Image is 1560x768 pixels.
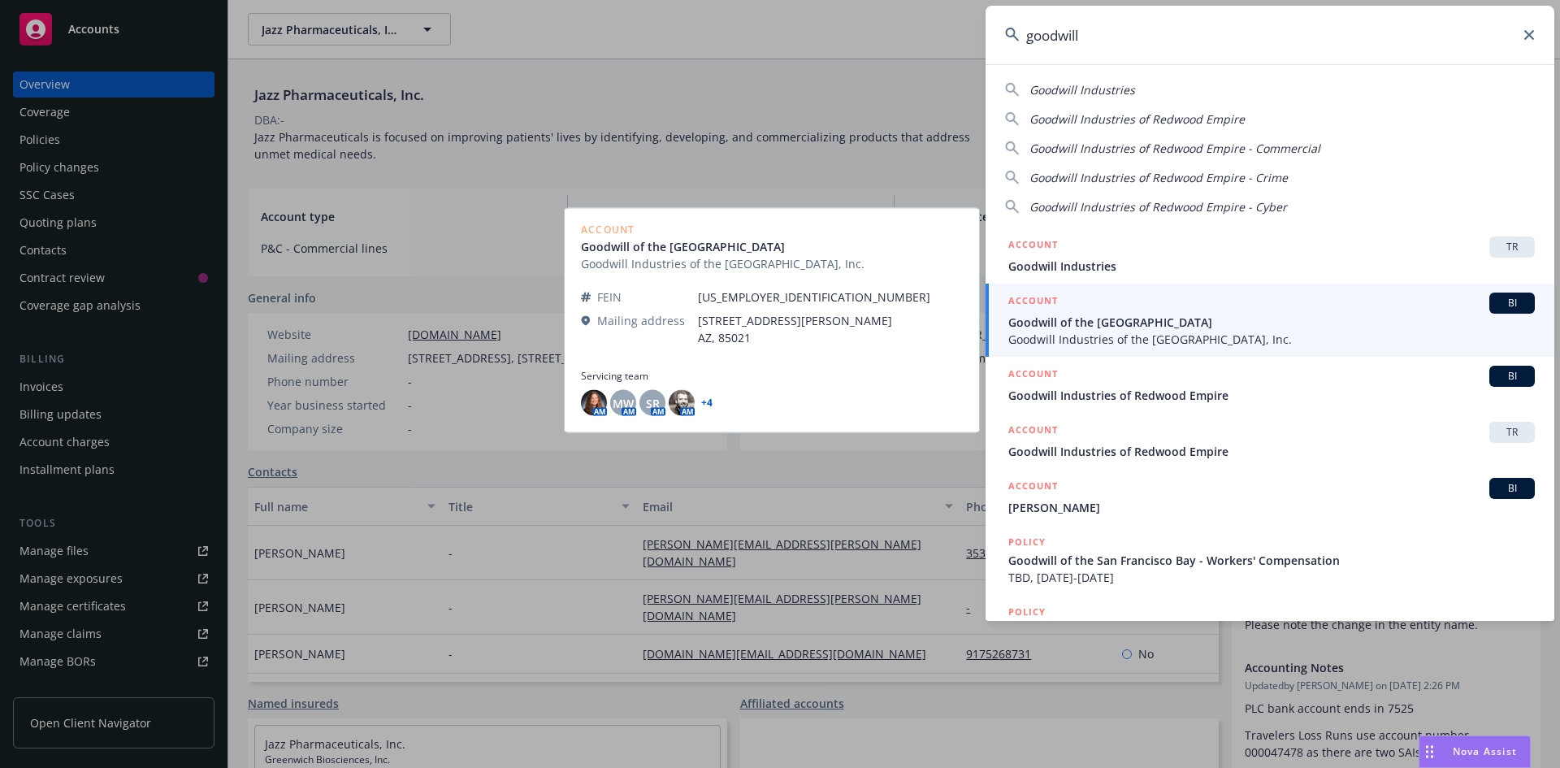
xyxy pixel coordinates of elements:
span: BI [1496,296,1528,310]
span: Goodwill Industries of the [GEOGRAPHIC_DATA], Inc. [1008,331,1535,348]
span: BI [1496,481,1528,496]
h5: ACCOUNT [1008,366,1058,385]
span: Goodwill of the [GEOGRAPHIC_DATA] [1008,314,1535,331]
h5: POLICY [1008,534,1046,550]
a: ACCOUNTBIGoodwill Industries of Redwood Empire [986,357,1554,413]
span: Goodwill of the San Francisco Bay - Workers' Compensation [1008,552,1535,569]
h5: ACCOUNT [1008,236,1058,256]
button: Nova Assist [1419,735,1531,768]
span: Goodwill Industries of Redwood Empire - Cyber [1029,199,1287,215]
h5: POLICY [1008,604,1046,620]
span: TR [1496,240,1528,254]
a: ACCOUNTBI[PERSON_NAME] [986,469,1554,525]
span: Goodwill Industries of Redwood Empire [1008,443,1535,460]
h5: ACCOUNT [1008,293,1058,312]
input: Search... [986,6,1554,64]
h5: ACCOUNT [1008,422,1058,441]
span: BI [1496,369,1528,384]
span: Goodwill Industries [1029,82,1135,98]
span: [PERSON_NAME] [1008,499,1535,516]
div: Drag to move [1419,736,1440,767]
a: ACCOUNTTRGoodwill Industries of Redwood Empire [986,413,1554,469]
span: Nova Assist [1453,744,1517,758]
span: Goodwill Industries [1008,258,1535,275]
span: TBD, [DATE]-[DATE] [1008,569,1535,586]
span: TR [1496,425,1528,440]
a: POLICYGoodwill of the San Francisco Bay - Workers' CompensationTBD, [DATE]-[DATE] [986,525,1554,595]
span: Goodwill Industries of Redwood Empire - Commercial [1029,141,1320,156]
h5: ACCOUNT [1008,478,1058,497]
span: Goodwill Industries of Redwood Empire [1029,111,1245,127]
a: ACCOUNTTRGoodwill Industries [986,228,1554,284]
a: ACCOUNTBIGoodwill of the [GEOGRAPHIC_DATA]Goodwill Industries of the [GEOGRAPHIC_DATA], Inc. [986,284,1554,357]
a: POLICY [986,595,1554,665]
span: Goodwill Industries of Redwood Empire [1008,387,1535,404]
span: Goodwill Industries of Redwood Empire - Crime [1029,170,1288,185]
